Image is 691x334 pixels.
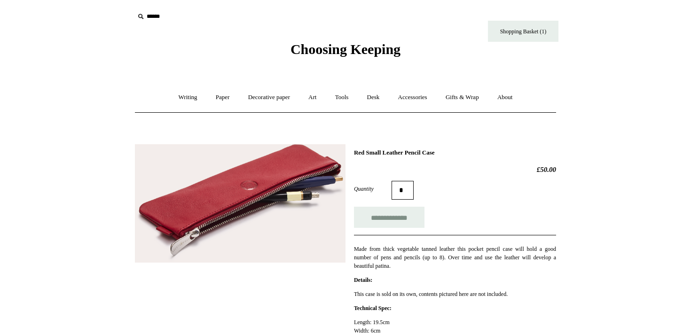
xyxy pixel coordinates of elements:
img: Red Small Leather Pencil Case [135,144,345,263]
a: Choosing Keeping [291,49,400,55]
h2: £50.00 [354,165,556,174]
strong: Technical Spec: [354,305,392,311]
span: Choosing Keeping [291,41,400,57]
a: Art [300,85,325,110]
a: Writing [170,85,206,110]
strong: Details: [354,277,372,283]
a: Shopping Basket (1) [488,21,558,42]
label: Quantity [354,185,392,193]
a: Gifts & Wrap [437,85,487,110]
h1: Red Small Leather Pencil Case [354,149,556,156]
a: Decorative paper [240,85,298,110]
p: This case is sold on its own, contents pictured here are not included. [354,290,556,298]
a: Paper [207,85,238,110]
p: Made from thick vegetable tanned leather this pocket pencil case will hold a good number of pens ... [354,245,556,270]
a: Accessories [390,85,436,110]
a: Desk [359,85,388,110]
a: About [489,85,521,110]
a: Tools [327,85,357,110]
